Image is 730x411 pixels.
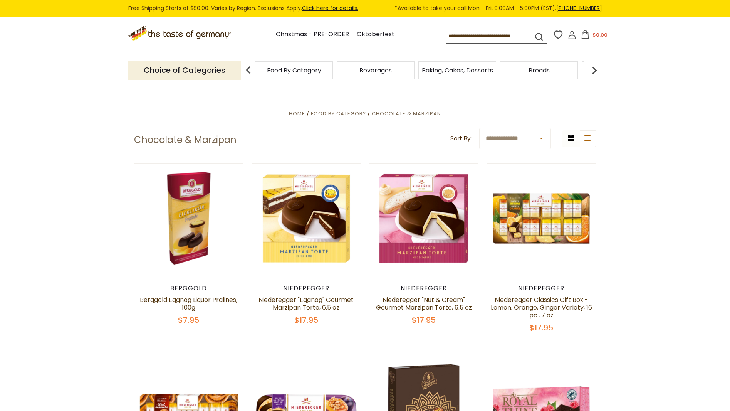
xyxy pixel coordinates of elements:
[294,315,318,325] span: $17.95
[128,4,602,13] div: Free Shipping Starts at $80.00. Varies by Region. Exclusions Apply.
[178,315,199,325] span: $7.95
[357,29,394,40] a: Oktoberfest
[422,67,493,73] a: Baking, Cakes, Desserts
[376,295,472,312] a: Niederegger "Nut & Cream" Gourmet Marzipan Torte, 6.5 oz
[529,67,550,73] a: Breads
[395,4,602,13] span: *Available to take your call Mon - Fri, 9:00AM - 5:00PM (EST).
[128,61,241,80] p: Choice of Categories
[578,30,611,42] button: $0.00
[487,285,596,292] div: Niederegger
[276,29,349,40] a: Christmas - PRE-ORDER
[134,285,244,292] div: Berggold
[592,31,607,39] span: $0.00
[372,110,441,117] a: Chocolate & Marzipan
[258,295,354,312] a: Niederegger "Eggnog" Gourmet Marzipan Torte, 6.5 oz
[252,164,361,273] img: Niederegger "Eggnog" Gourmet Marzipan Torte, 6.5 oz
[487,164,596,273] img: Niederegger Classics Gift Box -Lemon, Orange, Ginger Variety, 16 pc., 7 oz
[252,285,361,292] div: Niederegger
[412,315,436,325] span: $17.95
[140,295,237,312] a: Berggold Eggnog Liquor Pralines, 100g
[369,285,479,292] div: Niederegger
[241,62,256,78] img: previous arrow
[369,164,478,273] img: Niederegger "Nut & Cream" Gourmet Marzipan Torte, 6.5 oz
[529,322,553,333] span: $17.95
[134,134,237,146] h1: Chocolate & Marzipan
[302,4,358,12] a: Click here for details.
[450,134,472,143] label: Sort By:
[311,110,366,117] a: Food By Category
[289,110,305,117] a: Home
[556,4,602,12] a: [PHONE_NUMBER]
[587,62,602,78] img: next arrow
[134,164,243,273] img: Berggold Eggnog Liquor Pralines, 100g
[491,295,592,320] a: Niederegger Classics Gift Box -Lemon, Orange, Ginger Variety, 16 pc., 7 oz
[359,67,392,73] a: Beverages
[267,67,321,73] a: Food By Category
